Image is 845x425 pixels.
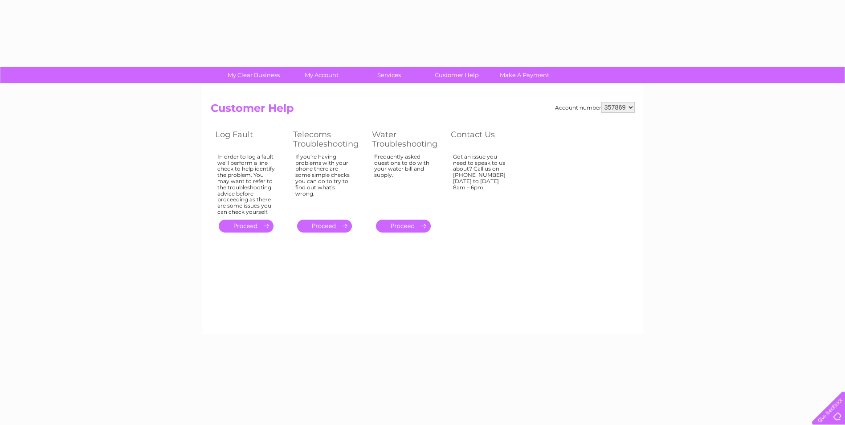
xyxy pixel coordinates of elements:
[555,102,635,113] div: Account number
[285,67,358,83] a: My Account
[376,220,431,233] a: .
[488,67,561,83] a: Make A Payment
[420,67,494,83] a: Customer Help
[367,127,446,151] th: Water Troubleshooting
[352,67,426,83] a: Services
[219,220,274,233] a: .
[217,154,275,215] div: In order to log a fault we'll perform a line check to help identify the problem. You may want to ...
[453,154,511,212] div: Got an issue you need to speak to us about? Call us on [PHONE_NUMBER] [DATE] to [DATE] 8am – 6pm.
[446,127,524,151] th: Contact Us
[211,102,635,119] h2: Customer Help
[374,154,433,212] div: Frequently asked questions to do with your water bill and supply.
[217,67,290,83] a: My Clear Business
[211,127,289,151] th: Log Fault
[297,220,352,233] a: .
[289,127,367,151] th: Telecoms Troubleshooting
[295,154,354,212] div: If you're having problems with your phone there are some simple checks you can do to try to find ...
